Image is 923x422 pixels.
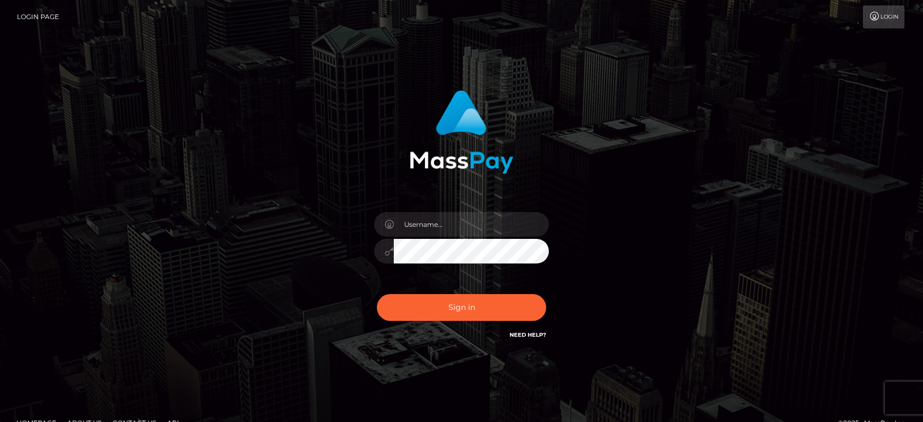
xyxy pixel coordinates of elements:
img: MassPay Login [410,90,513,174]
button: Sign in [377,294,546,321]
a: Login Page [17,5,59,28]
a: Need Help? [510,331,546,338]
input: Username... [394,212,549,237]
a: Login [863,5,904,28]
